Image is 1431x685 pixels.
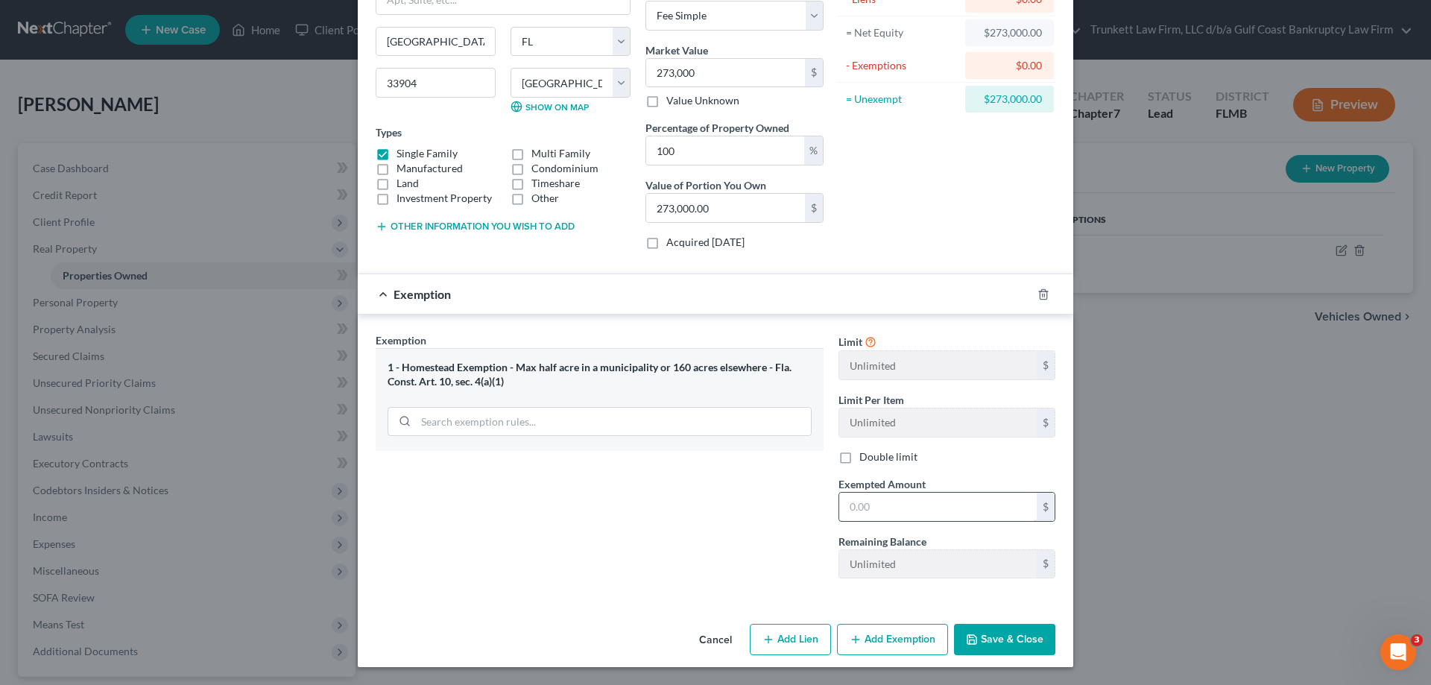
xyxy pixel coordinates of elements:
[646,194,805,222] input: 0.00
[531,161,598,176] label: Condominium
[954,624,1055,655] button: Save & Close
[397,146,458,161] label: Single Family
[1037,493,1055,521] div: $
[750,624,831,655] button: Add Lien
[805,59,823,87] div: $
[977,58,1042,73] div: $0.00
[838,335,862,348] span: Limit
[1380,634,1416,670] iframe: Intercom live chat
[839,493,1037,521] input: 0.00
[837,624,948,655] button: Add Exemption
[376,28,495,56] input: Enter city...
[376,221,575,233] button: Other information you wish to add
[376,334,426,347] span: Exemption
[397,176,419,191] label: Land
[839,550,1037,578] input: --
[376,68,496,98] input: Enter zip...
[376,124,402,140] label: Types
[805,194,823,222] div: $
[846,58,958,73] div: - Exemptions
[531,176,580,191] label: Timeshare
[838,534,926,549] label: Remaining Balance
[645,120,789,136] label: Percentage of Property Owned
[838,478,926,490] span: Exempted Amount
[1037,550,1055,578] div: $
[804,136,823,165] div: %
[531,146,590,161] label: Multi Family
[846,92,958,107] div: = Unexempt
[646,59,805,87] input: 0.00
[977,92,1042,107] div: $273,000.00
[846,25,958,40] div: = Net Equity
[838,392,904,408] label: Limit Per Item
[645,177,766,193] label: Value of Portion You Own
[839,408,1037,437] input: --
[977,25,1042,40] div: $273,000.00
[1037,408,1055,437] div: $
[645,42,708,58] label: Market Value
[1037,351,1055,379] div: $
[646,136,804,165] input: 0.00
[666,93,739,108] label: Value Unknown
[859,449,917,464] label: Double limit
[531,191,559,206] label: Other
[666,235,745,250] label: Acquired [DATE]
[687,625,744,655] button: Cancel
[1411,634,1423,646] span: 3
[416,408,811,436] input: Search exemption rules...
[511,101,589,113] a: Show on Map
[397,191,492,206] label: Investment Property
[397,161,463,176] label: Manufactured
[388,361,812,388] div: 1 - Homestead Exemption - Max half acre in a municipality or 160 acres elsewhere - Fla. Const. Ar...
[839,351,1037,379] input: --
[394,287,451,301] span: Exemption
